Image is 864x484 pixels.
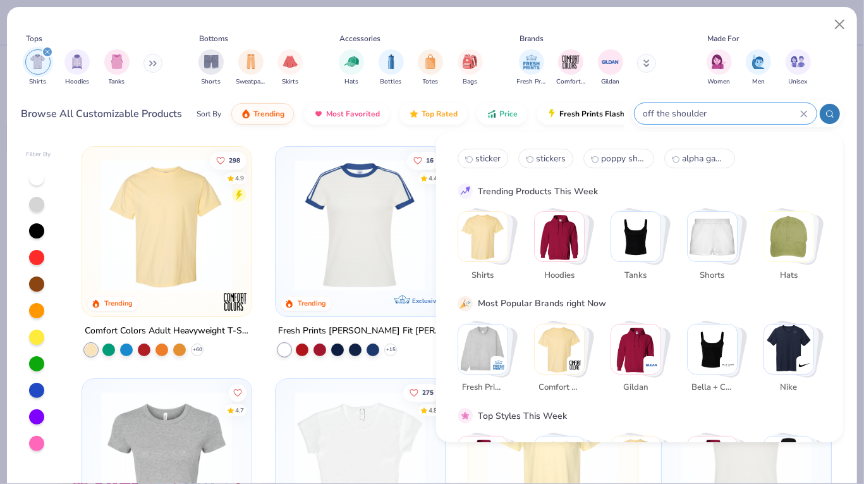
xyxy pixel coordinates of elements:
img: Comfort Colors logo [222,289,248,314]
div: 4.4 [429,173,437,183]
div: Sort By [197,108,221,120]
button: filter button [339,49,364,87]
span: + 15 [386,345,395,353]
span: Shirts [29,77,46,87]
span: 16 [426,157,434,163]
span: Hoodies [65,77,89,87]
div: filter for Men [746,49,771,87]
div: 4.8 [429,406,437,415]
img: Bella + Canvas [688,325,737,374]
div: filter for Bottles [379,49,404,87]
span: sticker [475,152,501,164]
img: Women Image [712,54,726,69]
button: Stack Card Button Hoodies [534,211,592,287]
span: Shorts [202,77,221,87]
span: Most Favorited [326,109,380,119]
img: 77058d13-6681-46a4-a602-40ee85a356b7 [432,159,575,291]
img: Gildan [611,325,660,374]
img: 029b8af0-80e6-406f-9fdc-fdf898547912 [95,159,238,291]
img: Nike [798,359,811,371]
button: Stack Card Button Tanks [611,211,669,287]
div: Bottoms [200,33,229,44]
img: Sweatpants Image [244,54,258,69]
button: filter button [64,49,90,87]
span: Top Rated [422,109,458,119]
button: filter button [104,49,130,87]
div: Most Popular Brands right Now [478,297,606,310]
span: stickers [536,152,566,164]
button: filter button [25,49,51,87]
div: Top Styles This Week [478,409,567,423]
div: filter for Hats [339,49,364,87]
div: Filter By [26,150,51,159]
button: Top Rated [399,103,467,125]
button: filter button [746,49,771,87]
span: Hats [768,270,809,282]
div: filter for Sweatpants [236,49,265,87]
img: most_fav.gif [313,109,324,119]
button: Fresh Prints Flash [537,103,683,125]
img: Tanks Image [110,54,124,69]
input: Try "T-Shirt" [642,106,800,121]
img: Comfort Colors [569,359,581,371]
span: Comfort Colors [556,77,585,87]
div: Browse All Customizable Products [21,106,183,121]
button: alpha gamma delta3 [664,149,735,168]
button: Price [477,103,527,125]
button: filter button [418,49,443,87]
img: Unisex Image [791,54,805,69]
img: pink_star.gif [459,410,471,421]
button: Like [403,383,440,401]
span: Unisex [789,77,808,87]
button: poppy shorts2 [583,149,654,168]
button: Like [210,151,246,169]
img: Bottles Image [384,54,398,69]
button: filter button [556,49,585,87]
span: Shorts [691,270,733,282]
img: trending.gif [241,109,251,119]
div: Fresh Prints [PERSON_NAME] Fit [PERSON_NAME] Shirt with Stripes [278,323,442,338]
img: Fresh Prints [492,359,505,371]
span: Gildan [615,382,656,394]
span: poppy shorts [601,152,647,164]
button: Stack Card Button Shirts [458,211,516,287]
span: Fresh Prints [462,382,503,394]
button: Like [407,151,440,169]
div: filter for Bags [458,49,483,87]
img: Shirts [458,212,508,261]
button: filter button [598,49,623,87]
button: Stack Card Button Gildan [611,324,669,399]
span: Bags [463,77,477,87]
img: party_popper.gif [459,298,471,309]
span: Exclusive [411,296,439,304]
button: filter button [458,49,483,87]
img: e5540c4d-e74a-4e58-9a52-192fe86bec9f [288,159,432,291]
button: Like [229,383,246,401]
img: Gildan [645,359,658,371]
div: filter for Tanks [104,49,130,87]
div: filter for Women [707,49,732,87]
img: Bella + Canvas [722,359,734,371]
span: 275 [422,389,434,395]
span: Nike [768,382,809,394]
div: filter for Skirts [277,49,303,87]
img: Bags Image [463,54,477,69]
span: + 60 [193,345,202,353]
img: Comfort Colors Image [561,53,580,71]
span: Hoodies [538,270,580,282]
span: Tanks [615,270,656,282]
button: Stack Card Button Hats [764,211,822,287]
img: TopRated.gif [409,109,419,119]
img: Men Image [751,54,765,69]
div: filter for Shirts [25,49,51,87]
span: Skirts [282,77,298,87]
img: Comfort Colors [535,325,584,374]
img: Hoodies Image [70,54,84,69]
div: filter for Shorts [198,49,224,87]
span: Price [499,109,518,119]
div: Trending Products This Week [478,185,598,198]
span: Women [708,77,731,87]
img: Hoodies [535,212,584,261]
div: Comfort Colors Adult Heavyweight T-Shirt [85,323,249,338]
span: Trending [253,109,284,119]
